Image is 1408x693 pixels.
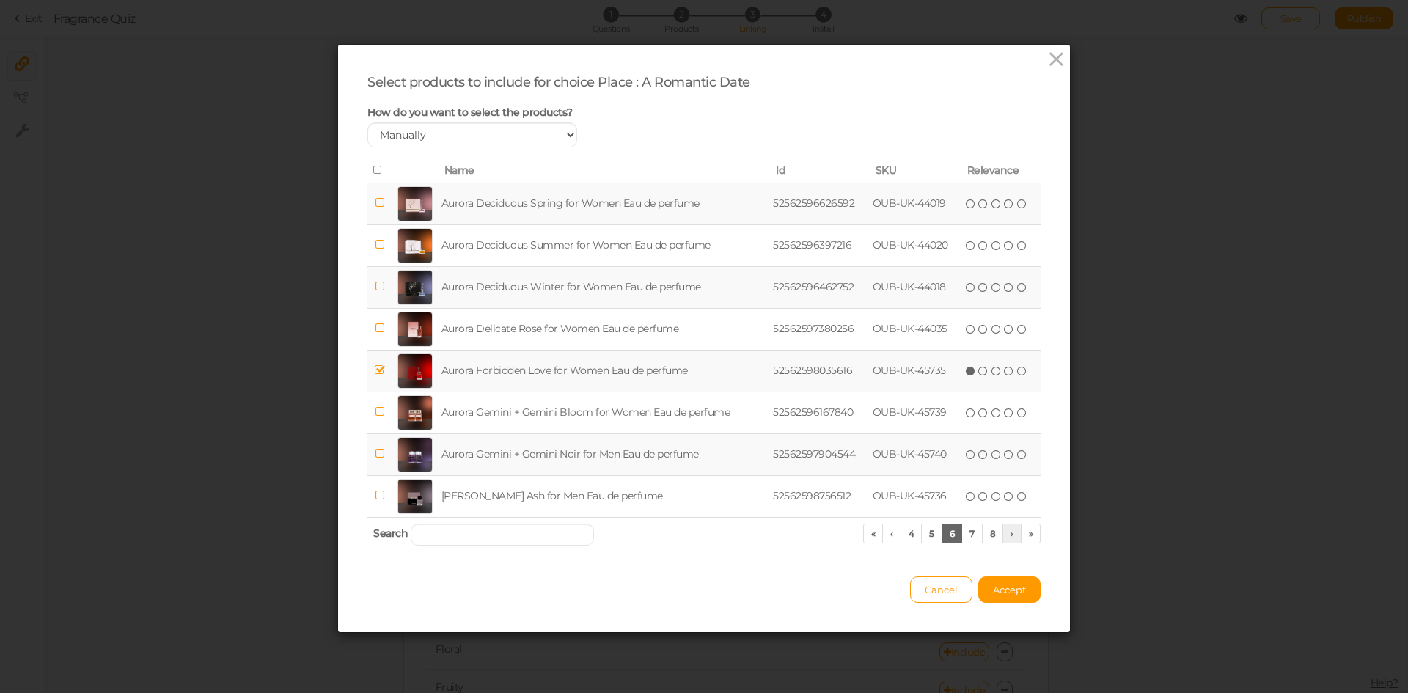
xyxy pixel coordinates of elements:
[978,199,989,209] i: two
[961,158,1041,183] th: Relevance
[1017,450,1027,460] i: five
[921,524,942,543] a: 5
[367,308,1041,350] tr: Aurora Delicate Rose for Women Eau de perfume 52562597380256 OUB-UK-44035
[870,350,961,392] td: OUB-UK-45735
[961,524,983,543] a: 7
[1002,524,1022,543] a: ›
[870,158,961,183] th: SKU
[966,282,976,293] i: one
[367,350,1041,392] tr: Aurora Forbidden Love for Women Eau de perfume 52562598035616 OUB-UK-45735
[439,266,771,308] td: Aurora Deciduous Winter for Women Eau de perfume
[770,266,869,308] td: 52562596462752
[966,199,976,209] i: one
[770,308,869,350] td: 52562597380256
[1017,366,1027,376] i: five
[367,224,1041,266] tr: Aurora Deciduous Summer for Women Eau de perfume 52562596397216 OUB-UK-44020
[439,350,771,392] td: Aurora Forbidden Love for Women Eau de perfume
[978,491,989,502] i: two
[1017,491,1027,502] i: five
[1004,366,1014,376] i: four
[770,350,869,392] td: 52562598035616
[1004,199,1014,209] i: four
[770,433,869,475] td: 52562597904544
[770,183,869,225] td: 52562596626592
[925,584,958,595] span: Cancel
[978,450,989,460] i: two
[1004,282,1014,293] i: four
[910,576,972,603] button: Cancel
[1017,241,1027,251] i: five
[1017,324,1027,334] i: five
[993,584,1026,595] span: Accept
[978,282,989,293] i: two
[978,324,989,334] i: two
[1004,241,1014,251] i: four
[1004,408,1014,418] i: four
[882,524,901,543] a: ‹
[982,524,1004,543] a: 8
[367,475,1041,517] tr: [PERSON_NAME] Ash for Men Eau de perfume 52562598756512 OUB-UK-45736
[1017,282,1027,293] i: five
[1004,491,1014,502] i: four
[367,266,1041,308] tr: Aurora Deciduous Winter for Women Eau de perfume 52562596462752 OUB-UK-44018
[870,224,961,266] td: OUB-UK-44020
[966,450,976,460] i: one
[991,241,1002,251] i: three
[373,527,408,540] span: Search
[991,408,1002,418] i: three
[367,392,1041,433] tr: Aurora Gemini + Gemini Bloom for Women Eau de perfume 52562596167840 OUB-UK-45739
[1021,524,1041,543] a: »
[870,392,961,433] td: OUB-UK-45739
[367,433,1041,475] tr: Aurora Gemini + Gemini Noir for Men Eau de perfume 52562597904544 OUB-UK-45740
[367,74,1041,91] div: Select products to include for choice Place : A Romantic Date
[439,224,771,266] td: Aurora Deciduous Summer for Women Eau de perfume
[367,183,1041,225] tr: Aurora Deciduous Spring for Women Eau de perfume 52562596626592 OUB-UK-44019
[776,164,785,177] span: Id
[966,324,976,334] i: one
[978,366,989,376] i: two
[991,450,1002,460] i: three
[439,433,771,475] td: Aurora Gemini + Gemini Noir for Men Eau de perfume
[870,266,961,308] td: OUB-UK-44018
[991,199,1002,209] i: three
[444,164,474,177] span: Name
[770,475,869,517] td: 52562598756512
[966,241,976,251] i: one
[439,183,771,225] td: Aurora Deciduous Spring for Women Eau de perfume
[978,408,989,418] i: two
[870,433,961,475] td: OUB-UK-45740
[870,475,961,517] td: OUB-UK-45736
[978,241,989,251] i: two
[870,183,961,225] td: OUB-UK-44019
[1017,408,1027,418] i: five
[991,366,1002,376] i: three
[966,366,976,376] i: one
[901,524,923,543] a: 4
[863,524,884,543] a: «
[991,282,1002,293] i: three
[367,106,573,119] span: How do you want to select the products?
[770,224,869,266] td: 52562596397216
[978,576,1041,603] button: Accept
[439,475,771,517] td: [PERSON_NAME] Ash for Men Eau de perfume
[1004,450,1014,460] i: four
[942,524,963,543] a: 6
[439,392,771,433] td: Aurora Gemini + Gemini Bloom for Women Eau de perfume
[439,308,771,350] td: Aurora Delicate Rose for Women Eau de perfume
[991,324,1002,334] i: three
[870,308,961,350] td: OUB-UK-44035
[991,491,1002,502] i: three
[770,392,869,433] td: 52562596167840
[1004,324,1014,334] i: four
[966,408,976,418] i: one
[1017,199,1027,209] i: five
[966,491,976,502] i: one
